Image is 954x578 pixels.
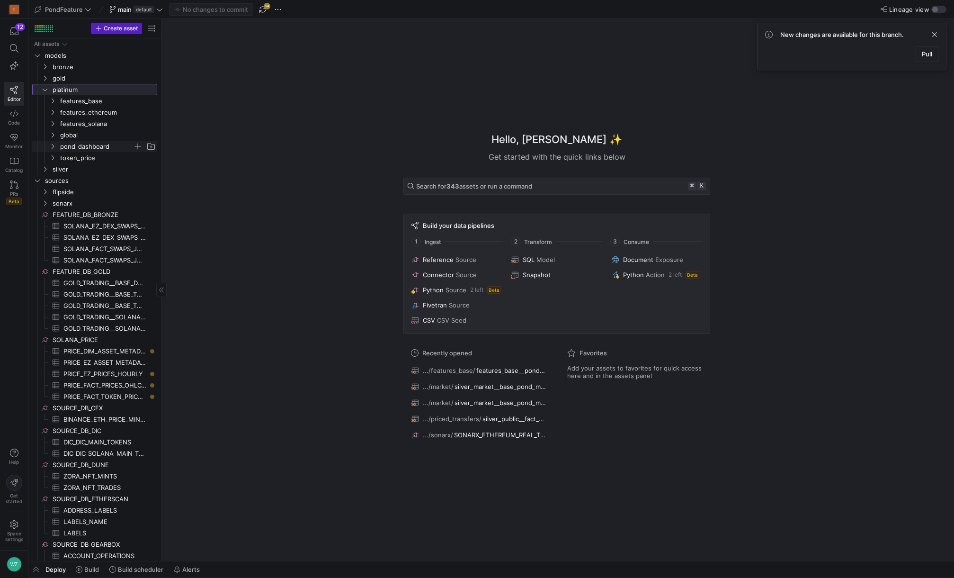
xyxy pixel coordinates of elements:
[536,256,555,263] span: Model
[32,368,157,379] div: Press SPACE to select this row.
[104,25,138,32] span: Create asset
[91,23,142,34] button: Create asset
[455,256,476,263] span: Source
[4,129,24,153] a: Monitor
[53,198,156,209] span: sonarx
[32,334,157,345] a: SOLANA_PRICE​​​​​​​​
[60,118,156,129] span: features_solana
[916,46,938,62] button: Pull
[32,482,157,493] div: Press SPACE to select this row.
[446,286,466,294] span: Source
[53,84,156,95] span: platinum
[32,550,157,561] a: ACCOUNT_OPERATIONS​​​​​​​​​
[4,177,24,209] a: PRsBeta
[423,415,481,423] span: .../priced_transfers/
[60,107,156,118] span: features_ethereum
[422,349,472,357] span: Recently opened
[623,256,653,263] span: Document
[32,232,157,243] a: SOLANA_EZ_DEX_SWAPS_LATEST_30H​​​​​​​​​
[482,415,546,423] span: silver_public__fact_base_priced_transfers
[423,222,494,229] span: Build your data pipelines
[4,554,24,574] button: WZ
[409,397,548,409] button: .../market/silver_market__base_pond_market_token_address_dictionary_real_time
[32,505,157,516] a: ADDRESS_LABELS​​​​​​​​​
[53,73,156,84] span: gold
[889,6,929,13] span: Lineage view
[32,539,157,550] div: Press SPACE to select this row.
[4,516,24,546] a: Spacesettings
[487,286,501,294] span: Beta
[32,391,157,402] div: Press SPACE to select this row.
[6,493,22,504] span: Get started
[476,367,546,374] span: features_base__pond_token_market_dictionary_real_time
[63,369,146,379] span: PRICE_EZ_PRICES_HOURLY​​​​​​​​​
[6,198,22,205] span: Beta
[32,220,157,232] a: SOLANA_EZ_DEX_SWAPS_LATEST_10D​​​​​​​​​
[45,175,156,186] span: sources
[455,399,546,406] span: silver_market__base_pond_market_token_address_dictionary_real_time
[4,444,24,469] button: Help
[32,141,157,152] div: Press SPACE to select this row.
[60,96,156,107] span: features_base
[32,50,157,61] div: Press SPACE to select this row.
[63,346,146,357] span: PRICE_DIM_ASSET_METADATA​​​​​​​​​
[32,95,157,107] div: Press SPACE to select this row.
[688,182,696,190] kbd: ⌘
[4,153,24,177] a: Catalog
[423,286,444,294] span: Python
[423,271,454,279] span: Connector
[610,254,704,265] button: DocumentExposure
[32,402,157,414] a: SOURCE_DB_CEX​​​​​​​​
[63,448,146,459] span: DIC_DIC_SOLANA_MAIN_TOKENS​​​​​​​​​
[523,256,535,263] span: SQL
[509,269,604,280] button: Snapshot
[32,539,157,550] a: SOURCE_DB_GEARBOX​​​​​​​​
[32,345,157,357] a: PRICE_DIM_ASSET_METADATA​​​​​​​​​
[491,132,622,147] h1: Hello, [PERSON_NAME] ✨
[4,23,24,40] button: 12
[409,413,548,425] button: .../priced_transfers/silver_public__fact_base_priced_transfers
[53,266,156,277] span: FEATURE_DB_GOLD​​​​​​​​
[63,471,146,482] span: ZORA_NFT_MINTS​​​​​​​​​
[53,209,156,220] span: FEATURE_DB_BRONZE​​​​​​​​
[32,379,157,391] div: Press SPACE to select this row.
[63,289,146,300] span: GOLD_TRADING__BASE_TOKEN_PRICE_FEATURES​​​​​​​​​
[118,566,163,573] span: Build scheduler
[63,437,146,448] span: DIC_DIC_MAIN_TOKENS​​​​​​​​​
[32,357,157,368] a: PRICE_EZ_ASSET_METADATA​​​​​​​​​
[403,178,710,195] button: Search for343assets or run a command⌘k
[32,163,157,175] div: Press SPACE to select this row.
[32,72,157,84] div: Press SPACE to select this row.
[32,345,157,357] div: Press SPACE to select this row.
[409,380,548,393] button: .../market/silver_market__base_pond_market_token_address_dictionary
[523,271,551,279] span: Snapshot
[32,220,157,232] div: Press SPACE to select this row.
[182,566,200,573] span: Alerts
[60,141,133,152] span: pond_dashboard
[686,271,699,279] span: Beta
[623,271,644,279] span: Python
[5,144,23,149] span: Monitor
[32,243,157,254] a: SOLANA_FACT_SWAPS_JUPITER_SUMMARY_LATEST_10D​​​​​​​​​
[53,460,156,470] span: SOURCE_DB_DUNE​​​​​​​​
[32,459,157,470] div: Press SPACE to select this row.
[105,561,168,578] button: Build scheduler
[53,62,156,72] span: bronze
[63,278,146,289] span: GOLD_TRADING__BASE_DEX_SWAPS_FEATURES​​​​​​​​​
[8,96,21,102] span: Editor
[53,494,156,505] span: SOURCE_DB_ETHERSCAN​​​​​​​​
[780,31,904,38] span: New changes are available for this branch.
[32,209,157,220] a: FEATURE_DB_BRONZE​​​​​​​​
[63,357,146,368] span: PRICE_EZ_ASSET_METADATA​​​​​​​​​
[32,209,157,220] div: Press SPACE to select this row.
[32,198,157,209] div: Press SPACE to select this row.
[423,367,475,374] span: .../features_base/
[646,271,665,279] span: Action
[423,301,447,309] span: Fivetran
[32,357,157,368] div: Press SPACE to select this row.
[410,284,504,296] button: PythonSource2 leftBeta
[32,300,157,311] div: Press SPACE to select this row.
[4,82,24,106] a: Editor
[10,191,18,197] span: PRs
[32,232,157,243] div: Press SPACE to select this row.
